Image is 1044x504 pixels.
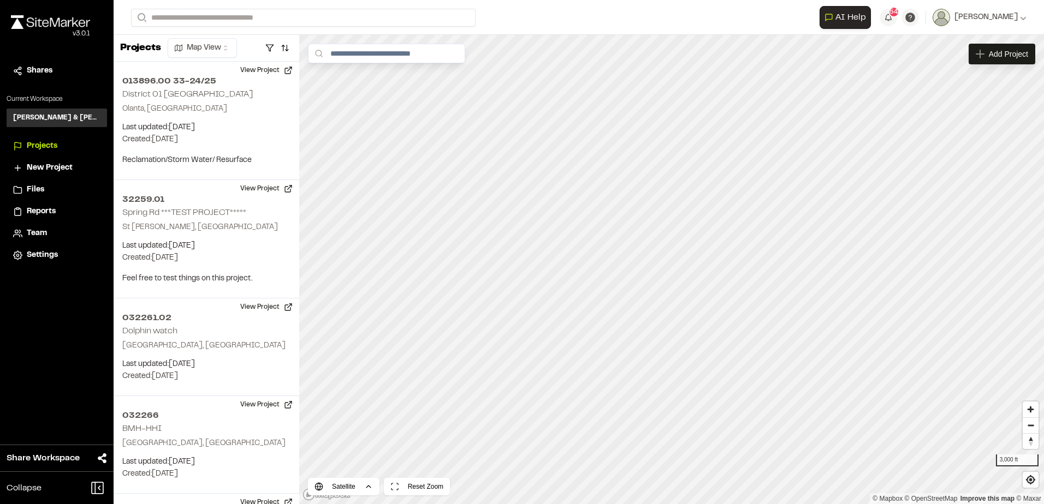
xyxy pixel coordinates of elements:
[122,327,177,335] h2: Dolphin watch
[122,456,290,468] p: Last updated: [DATE]
[13,206,100,218] a: Reports
[1016,495,1041,502] a: Maxar
[1023,401,1039,417] button: Zoom in
[27,162,73,174] span: New Project
[234,180,299,197] button: View Project
[122,358,290,370] p: Last updated: [DATE]
[13,113,100,123] h3: [PERSON_NAME] & [PERSON_NAME] Inc.
[820,6,875,29] div: Open AI Assistant
[122,311,290,325] h2: 032261.02
[122,91,253,98] h2: District 01 [GEOGRAPHIC_DATA]
[11,15,90,29] img: rebrand.png
[7,482,41,495] span: Collapse
[122,409,290,422] h2: 032266
[13,227,100,239] a: Team
[384,478,450,495] button: Reset Zoom
[302,488,351,501] a: Mapbox logo
[122,154,290,166] p: Reclamation/Storm Water/ Resurface
[13,140,100,152] a: Projects
[27,249,58,261] span: Settings
[13,162,100,174] a: New Project
[120,41,161,56] p: Projects
[131,9,151,27] button: Search
[27,184,44,196] span: Files
[889,7,898,17] span: 54
[11,29,90,39] div: Oh geez...please don't...
[122,134,290,146] p: Created: [DATE]
[122,252,290,264] p: Created: [DATE]
[122,370,290,382] p: Created: [DATE]
[820,6,871,29] button: Open AI Assistant
[1023,472,1039,488] button: Find my location
[27,206,56,218] span: Reports
[122,437,290,449] p: [GEOGRAPHIC_DATA], [GEOGRAPHIC_DATA]
[13,249,100,261] a: Settings
[122,468,290,480] p: Created: [DATE]
[13,184,100,196] a: Files
[835,11,866,24] span: AI Help
[122,273,290,285] p: Feel free to test things on this project.
[122,75,290,88] h2: 013896.00 33-24/25
[122,221,290,233] p: St [PERSON_NAME], [GEOGRAPHIC_DATA]
[122,425,162,433] h2: BMH-HHI
[122,122,290,134] p: Last updated: [DATE]
[234,62,299,79] button: View Project
[122,103,290,115] p: Olanta, [GEOGRAPHIC_DATA]
[933,9,950,26] img: User
[1023,417,1039,433] button: Zoom out
[122,193,290,206] h2: 32259.01
[122,240,290,252] p: Last updated: [DATE]
[13,65,100,77] a: Shares
[27,140,57,152] span: Projects
[27,227,47,239] span: Team
[27,65,52,77] span: Shares
[954,11,1018,23] span: [PERSON_NAME]
[299,35,1044,504] canvas: Map
[7,94,107,104] p: Current Workspace
[873,495,903,502] a: Mapbox
[308,478,379,495] button: Satellite
[122,340,290,352] p: [GEOGRAPHIC_DATA], [GEOGRAPHIC_DATA]
[960,495,1015,502] a: Map feedback
[234,298,299,316] button: View Project
[989,49,1028,59] span: Add Project
[996,454,1039,466] div: 3,000 ft
[234,396,299,413] button: View Project
[7,452,80,465] span: Share Workspace
[905,495,958,502] a: OpenStreetMap
[933,9,1027,26] button: [PERSON_NAME]
[880,9,897,26] button: 54
[1023,433,1039,449] button: Reset bearing to north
